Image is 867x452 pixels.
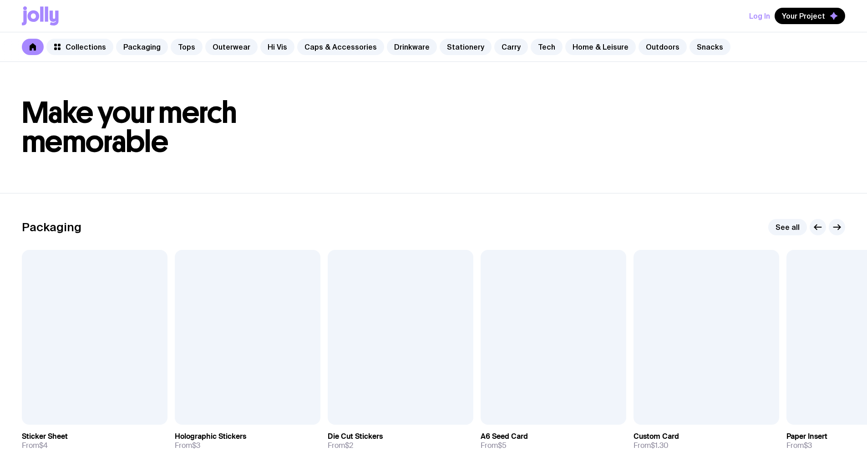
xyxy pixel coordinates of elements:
[297,39,384,55] a: Caps & Accessories
[328,432,383,441] h3: Die Cut Stickers
[804,441,812,450] span: $3
[387,39,437,55] a: Drinkware
[498,441,507,450] span: $5
[192,441,200,450] span: $3
[260,39,294,55] a: Hi Vis
[775,8,845,24] button: Your Project
[66,42,106,51] span: Collections
[345,441,353,450] span: $2
[46,39,113,55] a: Collections
[651,441,669,450] span: $1.30
[175,441,200,450] span: From
[171,39,203,55] a: Tops
[116,39,168,55] a: Packaging
[22,441,48,450] span: From
[494,39,528,55] a: Carry
[639,39,687,55] a: Outdoors
[205,39,258,55] a: Outerwear
[786,432,827,441] h3: Paper Insert
[22,220,81,234] h2: Packaging
[749,8,770,24] button: Log In
[768,219,807,235] a: See all
[565,39,636,55] a: Home & Leisure
[440,39,492,55] a: Stationery
[634,441,669,450] span: From
[39,441,48,450] span: $4
[481,432,528,441] h3: A6 Seed Card
[481,441,507,450] span: From
[690,39,730,55] a: Snacks
[634,432,679,441] h3: Custom Card
[782,11,825,20] span: Your Project
[175,432,246,441] h3: Holographic Stickers
[22,432,68,441] h3: Sticker Sheet
[328,441,353,450] span: From
[786,441,812,450] span: From
[531,39,563,55] a: Tech
[22,95,237,160] span: Make your merch memorable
